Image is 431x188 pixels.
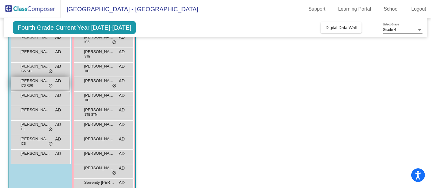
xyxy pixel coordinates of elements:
span: AD [119,63,125,70]
span: [PERSON_NAME] [84,121,114,127]
span: do_not_disturb_alt [112,84,116,88]
span: AD [119,165,125,171]
span: AD [119,107,125,113]
span: do_not_disturb_alt [48,142,53,147]
span: TIE [84,69,89,73]
span: STE STM [84,112,97,117]
span: AD [119,92,125,99]
span: do_not_disturb_alt [48,84,53,88]
span: [PERSON_NAME] [20,136,51,142]
span: Grade 4 [383,28,396,32]
span: AD [55,107,61,113]
span: AD [119,34,125,41]
span: ICS STE [21,69,32,73]
span: AD [119,180,125,186]
span: AD [55,49,61,55]
span: STE [84,54,90,59]
span: AD [55,150,61,157]
span: ICS [84,40,89,44]
span: [PERSON_NAME] [84,92,114,98]
span: [PERSON_NAME] [PERSON_NAME] [20,121,51,127]
a: Logout [406,4,431,14]
span: AD [119,150,125,157]
a: Learning Portal [333,4,376,14]
span: Fourth Grade Current Year [DATE]-[DATE] [13,21,136,34]
span: AD [119,78,125,84]
span: [PERSON_NAME] [20,107,51,113]
span: [PERSON_NAME] [84,34,114,40]
span: [PERSON_NAME] [20,49,51,55]
button: Digital Data Wall [321,22,362,33]
span: ICS [21,141,26,146]
span: AD [119,49,125,55]
span: do_not_disturb_alt [112,171,116,176]
span: [PERSON_NAME] [20,150,51,157]
span: AD [119,136,125,142]
span: AD [55,63,61,70]
span: [PERSON_NAME] [84,63,114,69]
span: AD [119,121,125,128]
a: Support [304,4,330,14]
span: [PERSON_NAME] [20,92,51,98]
span: Digital Data Wall [326,25,357,30]
span: do_not_disturb_alt [48,69,53,74]
span: AD [55,121,61,128]
span: [PERSON_NAME]-[PERSON_NAME] [84,78,114,84]
span: TIE [21,127,25,131]
span: AD [55,136,61,142]
span: do_not_disturb_alt [48,127,53,132]
span: AD [55,78,61,84]
span: Serrenity [PERSON_NAME] [84,180,114,186]
span: TIE [84,98,89,102]
span: [GEOGRAPHIC_DATA] - [GEOGRAPHIC_DATA] [61,4,198,14]
span: do_not_disturb_alt [112,40,116,45]
span: [PERSON_NAME] [84,165,114,171]
span: [PERSON_NAME] [84,49,114,55]
a: School [379,4,403,14]
span: [PERSON_NAME] [84,150,114,157]
span: [PERSON_NAME] [84,107,114,113]
span: ICS RSR [21,83,33,88]
span: [PERSON_NAME] [84,136,114,142]
span: AD [55,92,61,99]
span: [PERSON_NAME] [20,34,51,40]
span: [PERSON_NAME] [20,63,51,69]
span: AD [55,34,61,41]
span: [PERSON_NAME] [20,78,51,84]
